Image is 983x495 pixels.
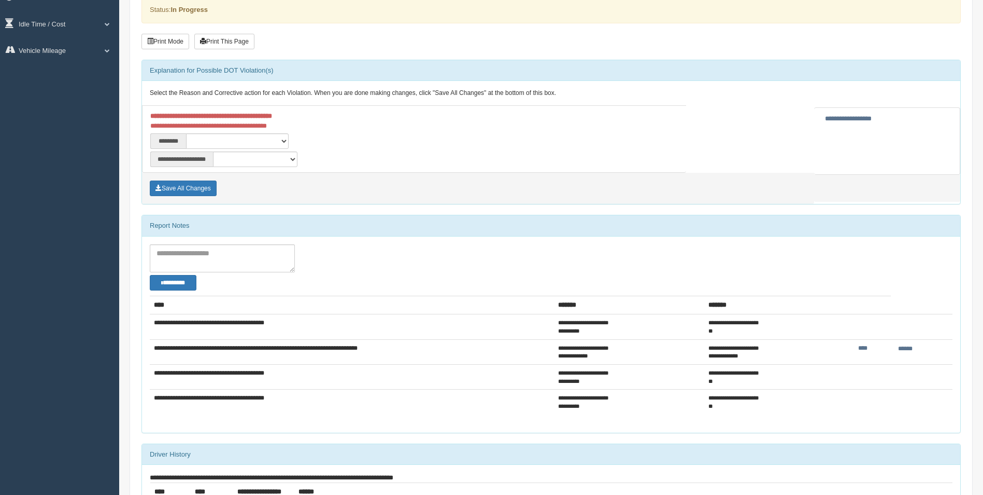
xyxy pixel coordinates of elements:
[150,275,196,291] button: Change Filter Options
[150,181,217,196] button: Save
[142,215,960,236] div: Report Notes
[142,81,960,106] div: Select the Reason and Corrective action for each Violation. When you are done making changes, cli...
[141,34,189,49] button: Print Mode
[194,34,254,49] button: Print This Page
[142,60,960,81] div: Explanation for Possible DOT Violation(s)
[142,444,960,465] div: Driver History
[170,6,208,13] strong: In Progress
